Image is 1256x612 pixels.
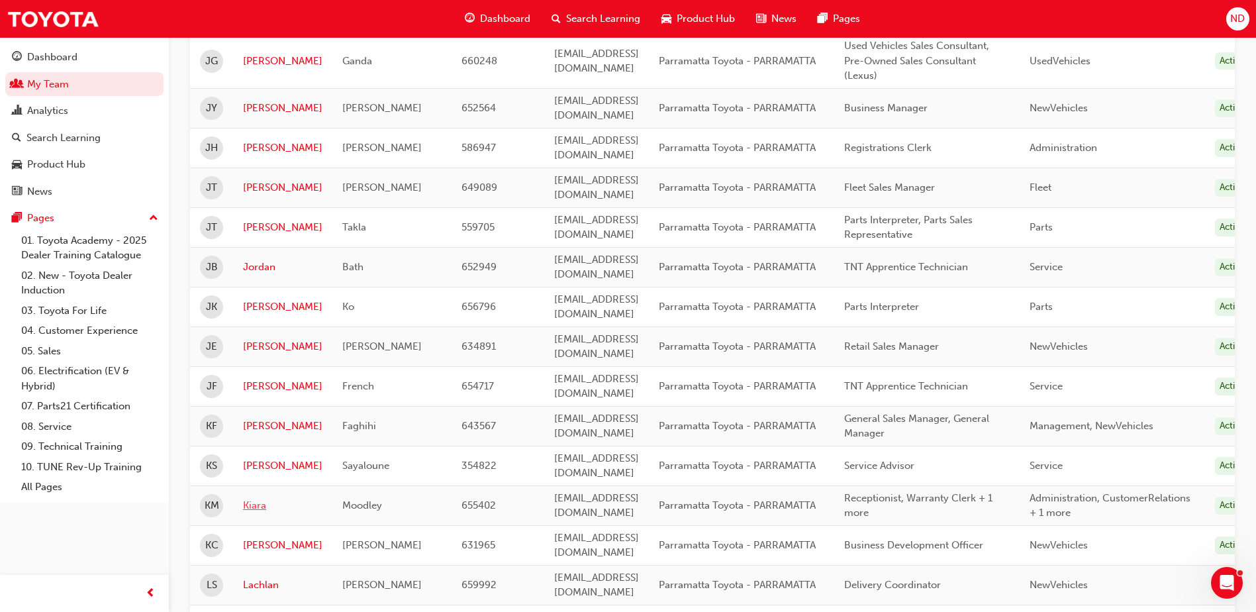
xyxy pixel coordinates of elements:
[461,340,496,352] span: 634891
[844,492,992,519] span: Receptionist, Warranty Clerk + 1 more
[205,140,218,156] span: JH
[206,458,217,474] span: KS
[16,477,164,497] a: All Pages
[771,11,797,26] span: News
[844,460,914,472] span: Service Advisor
[454,5,541,32] a: guage-iconDashboard
[342,142,422,154] span: [PERSON_NAME]
[1230,11,1245,26] span: ND
[1030,181,1051,193] span: Fleet
[554,492,639,519] span: [EMAIL_ADDRESS][DOMAIN_NAME]
[1030,492,1190,519] span: Administration, CustomerRelations + 1 more
[659,102,816,114] span: Parramatta Toyota - PARRAMATTA
[659,261,816,273] span: Parramatta Toyota - PARRAMATTA
[206,260,218,275] span: JB
[461,142,496,154] span: 586947
[243,419,322,434] a: [PERSON_NAME]
[206,180,217,195] span: JT
[659,340,816,352] span: Parramatta Toyota - PARRAMATTA
[659,142,816,154] span: Parramatta Toyota - PARRAMATTA
[27,211,54,226] div: Pages
[844,380,968,392] span: TNT Apprentice Technician
[554,572,639,599] span: [EMAIL_ADDRESS][DOMAIN_NAME]
[659,579,816,591] span: Parramatta Toyota - PARRAMATTA
[844,214,973,241] span: Parts Interpreter, Parts Sales Representative
[1030,221,1053,233] span: Parts
[554,452,639,480] span: [EMAIL_ADDRESS][DOMAIN_NAME]
[807,5,871,32] a: pages-iconPages
[16,230,164,266] a: 01. Toyota Academy - 2025 Dealer Training Catalogue
[243,339,322,354] a: [PERSON_NAME]
[480,11,530,26] span: Dashboard
[1030,420,1153,432] span: Management, NewVehicles
[1030,301,1053,313] span: Parts
[206,299,217,315] span: JK
[12,79,22,91] span: people-icon
[16,266,164,301] a: 02. New - Toyota Dealer Induction
[1215,378,1249,395] div: Active
[16,436,164,457] a: 09. Technical Training
[342,261,363,273] span: Bath
[1215,179,1249,197] div: Active
[465,11,475,27] span: guage-icon
[27,157,85,172] div: Product Hub
[554,293,639,321] span: [EMAIL_ADDRESS][DOMAIN_NAME]
[243,260,322,275] a: Jordan
[243,101,322,116] a: [PERSON_NAME]
[16,457,164,478] a: 10. TUNE Rev-Up Training
[12,213,22,225] span: pages-icon
[818,11,828,27] span: pages-icon
[844,181,935,193] span: Fleet Sales Manager
[659,181,816,193] span: Parramatta Toyota - PARRAMATTA
[12,105,22,117] span: chart-icon
[461,261,497,273] span: 652949
[12,186,22,198] span: news-icon
[554,413,639,440] span: [EMAIL_ADDRESS][DOMAIN_NAME]
[16,301,164,321] a: 03. Toyota For Life
[206,339,217,354] span: JE
[554,214,639,241] span: [EMAIL_ADDRESS][DOMAIN_NAME]
[206,101,217,116] span: JY
[1215,417,1249,435] div: Active
[206,220,217,235] span: JT
[566,11,640,26] span: Search Learning
[16,341,164,362] a: 05. Sales
[342,539,422,551] span: [PERSON_NAME]
[1030,340,1088,352] span: NewVehicles
[5,206,164,230] button: Pages
[342,420,376,432] span: Faghihi
[342,301,354,313] span: Ko
[1030,539,1088,551] span: NewVehicles
[1215,457,1249,475] div: Active
[554,373,639,400] span: [EMAIL_ADDRESS][DOMAIN_NAME]
[659,539,816,551] span: Parramatta Toyota - PARRAMATTA
[461,499,496,511] span: 655402
[1211,567,1243,599] iframe: Intercom live chat
[243,498,322,513] a: Kiara
[5,152,164,177] a: Product Hub
[12,132,21,144] span: search-icon
[1215,258,1249,276] div: Active
[461,301,496,313] span: 656796
[207,578,217,593] span: LS
[659,420,816,432] span: Parramatta Toyota - PARRAMATTA
[1215,52,1249,70] div: Active
[1226,7,1249,30] button: ND
[659,499,816,511] span: Parramatta Toyota - PARRAMATTA
[206,419,217,434] span: KF
[461,579,497,591] span: 659992
[1215,99,1249,117] div: Active
[243,180,322,195] a: [PERSON_NAME]
[659,221,816,233] span: Parramatta Toyota - PARRAMATTA
[5,99,164,123] a: Analytics
[243,140,322,156] a: [PERSON_NAME]
[5,42,164,206] button: DashboardMy TeamAnalyticsSearch LearningProduct HubNews
[16,361,164,396] a: 06. Electrification (EV & Hybrid)
[27,50,77,65] div: Dashboard
[5,45,164,70] a: Dashboard
[243,54,322,69] a: [PERSON_NAME]
[205,54,218,69] span: JG
[146,586,156,602] span: prev-icon
[1215,338,1249,356] div: Active
[844,579,941,591] span: Delivery Coordinator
